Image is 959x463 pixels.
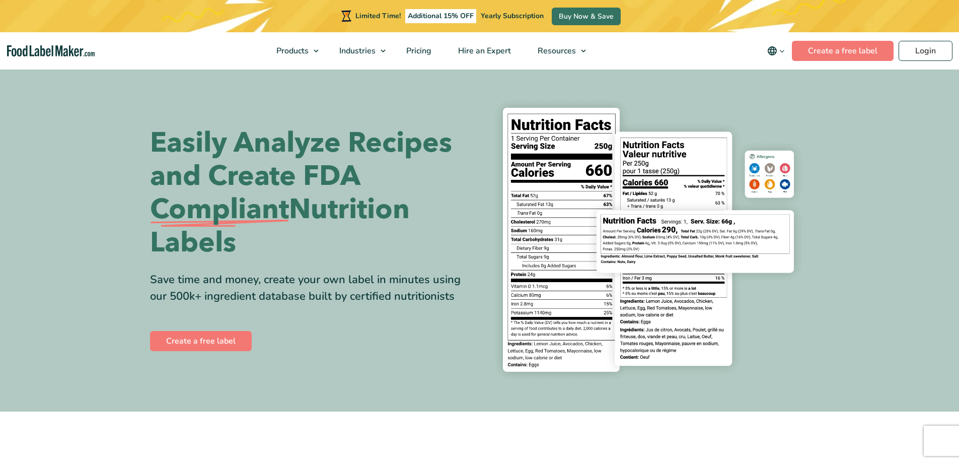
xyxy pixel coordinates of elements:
[481,11,544,21] span: Yearly Subscription
[336,45,377,56] span: Industries
[150,331,252,351] a: Create a free label
[326,32,391,70] a: Industries
[535,45,577,56] span: Resources
[263,32,324,70] a: Products
[899,41,952,61] a: Login
[525,32,591,70] a: Resources
[150,126,472,259] h1: Easily Analyze Recipes and Create FDA Nutrition Labels
[445,32,522,70] a: Hire an Expert
[552,8,621,25] a: Buy Now & Save
[150,193,289,226] span: Compliant
[355,11,401,21] span: Limited Time!
[393,32,442,70] a: Pricing
[150,272,472,305] div: Save time and money, create your own label in minutes using our 500k+ ingredient database built b...
[455,45,512,56] span: Hire an Expert
[403,45,432,56] span: Pricing
[792,41,894,61] a: Create a free label
[405,9,476,23] span: Additional 15% OFF
[273,45,310,56] span: Products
